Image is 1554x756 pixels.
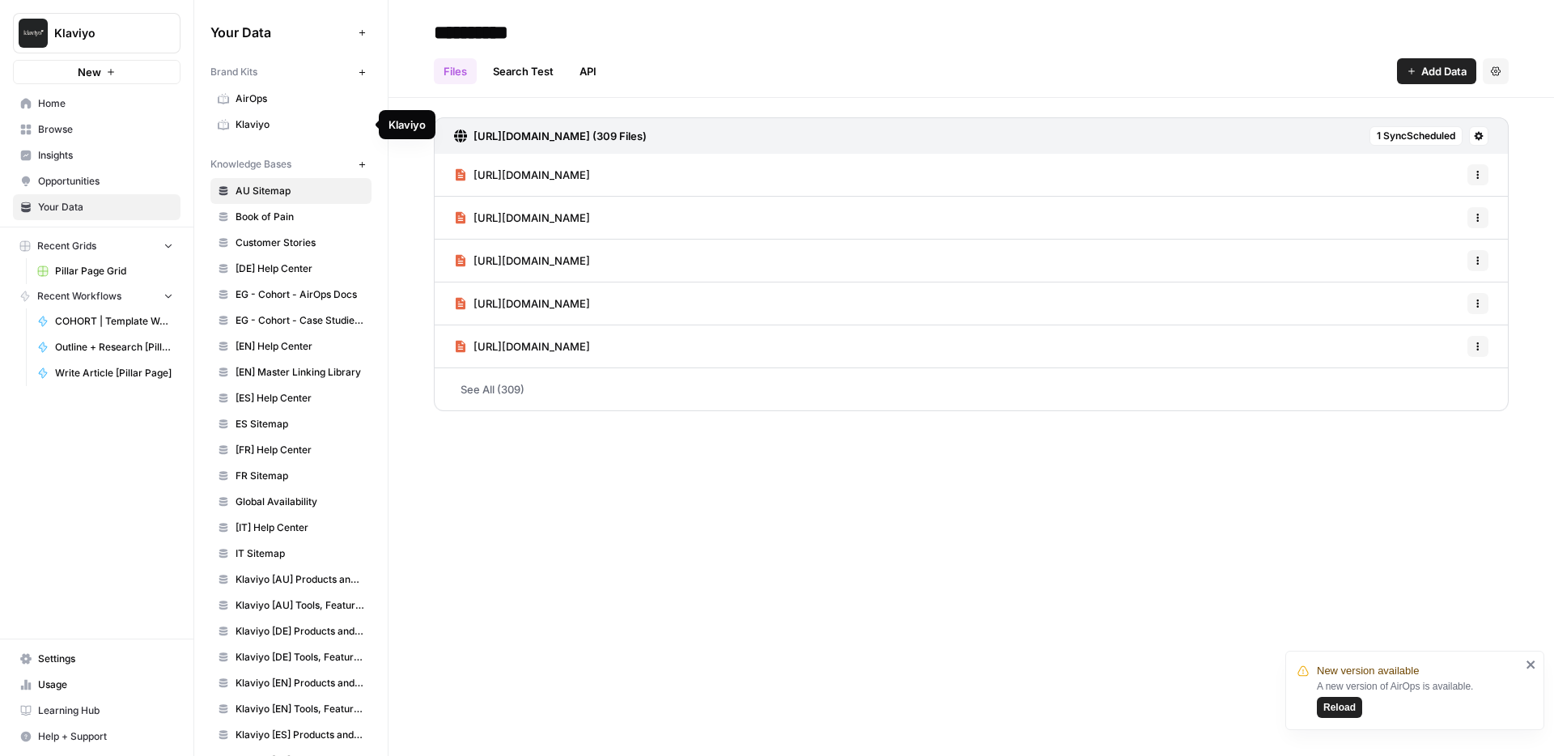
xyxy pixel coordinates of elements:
a: Write Article [Pillar Page] [30,360,180,386]
a: Home [13,91,180,117]
a: See All (309) [434,368,1509,410]
span: Learning Hub [38,703,173,718]
span: EG - Cohort - Case Studies (All) [236,313,364,328]
span: Usage [38,677,173,692]
span: FR Sitemap [236,469,364,483]
span: Global Availability [236,495,364,509]
span: New [78,64,101,80]
a: FR Sitemap [210,463,372,489]
span: [EN] Help Center [236,339,364,354]
a: Klaviyo [EN] Tools, Features, Marketing Resources, Glossary, Blogs [210,696,372,722]
span: Settings [38,652,173,666]
span: Klaviyo [AU] Products and Solutions [236,572,364,587]
span: Pillar Page Grid [55,264,173,278]
button: Reload [1317,697,1362,718]
a: [FR] Help Center [210,437,372,463]
span: COHORT | Template Workflow [55,314,173,329]
a: Pillar Page Grid [30,258,180,284]
a: [URL][DOMAIN_NAME] (309 Files) [454,118,647,154]
button: New [13,60,180,84]
div: Klaviyo [388,117,426,133]
span: Klaviyo [AU] Tools, Features, Marketing Resources, Glossary, Blogs [236,598,364,613]
a: EG - Cohort - Case Studies (All) [210,308,372,333]
a: Global Availability [210,489,372,515]
a: AU Sitemap [210,178,372,204]
span: New version available [1317,663,1419,679]
a: [EN] Help Center [210,333,372,359]
button: Help + Support [13,724,180,750]
button: 1 SyncScheduled [1369,126,1463,146]
span: [URL][DOMAIN_NAME] [473,210,590,226]
a: Klaviyo [DE] Tools, Features, Marketing Resources, Glossary, Blogs [210,644,372,670]
a: [DE] Help Center [210,256,372,282]
button: Workspace: Klaviyo [13,13,180,53]
a: COHORT | Template Workflow [30,308,180,334]
a: [URL][DOMAIN_NAME] [454,325,590,367]
span: Home [38,96,173,111]
span: [DE] Help Center [236,261,364,276]
span: [FR] Help Center [236,443,364,457]
div: A new version of AirOps is available. [1317,679,1521,718]
span: IT Sitemap [236,546,364,561]
a: Klaviyo [ES] Products and Solutions [210,722,372,748]
a: Insights [13,142,180,168]
a: [URL][DOMAIN_NAME] [454,240,590,282]
span: Opportunities [38,174,173,189]
span: Klaviyo [EN] Tools, Features, Marketing Resources, Glossary, Blogs [236,702,364,716]
a: Klaviyo [AU] Tools, Features, Marketing Resources, Glossary, Blogs [210,592,372,618]
span: Add Data [1421,63,1467,79]
a: [ES] Help Center [210,385,372,411]
a: AirOps [210,86,372,112]
span: Your Data [210,23,352,42]
a: Customer Stories [210,230,372,256]
a: [URL][DOMAIN_NAME] [454,197,590,239]
span: Help + Support [38,729,173,744]
span: [IT] Help Center [236,520,364,535]
a: [IT] Help Center [210,515,372,541]
span: Klaviyo [ES] Products and Solutions [236,728,364,742]
span: Klaviyo [236,117,364,132]
span: [URL][DOMAIN_NAME] [473,167,590,183]
a: [URL][DOMAIN_NAME] [454,154,590,196]
span: Insights [38,148,173,163]
a: [URL][DOMAIN_NAME] [454,282,590,325]
a: Klaviyo [EN] Products and Solutions [210,670,372,696]
span: Klaviyo [54,25,152,41]
span: Your Data [38,200,173,214]
a: Usage [13,672,180,698]
button: Recent Workflows [13,284,180,308]
span: Write Article [Pillar Page] [55,366,173,380]
span: 1 Sync Scheduled [1377,129,1455,143]
a: Learning Hub [13,698,180,724]
span: ES Sitemap [236,417,364,431]
button: Add Data [1397,58,1476,84]
span: Recent Grids [37,239,96,253]
span: Knowledge Bases [210,157,291,172]
a: IT Sitemap [210,541,372,567]
a: Search Test [483,58,563,84]
a: Book of Pain [210,204,372,230]
span: EG - Cohort - AirOps Docs [236,287,364,302]
span: Reload [1323,700,1356,715]
a: EG - Cohort - AirOps Docs [210,282,372,308]
a: Files [434,58,477,84]
button: close [1526,658,1537,671]
h3: [URL][DOMAIN_NAME] (309 Files) [473,128,647,144]
span: Klaviyo [EN] Products and Solutions [236,676,364,690]
span: AirOps [236,91,364,106]
a: Klaviyo [210,112,372,138]
img: Klaviyo Logo [19,19,48,48]
span: [URL][DOMAIN_NAME] [473,253,590,269]
button: Recent Grids [13,234,180,258]
a: Settings [13,646,180,672]
span: Book of Pain [236,210,364,224]
a: API [570,58,606,84]
a: Outline + Research [Pillar Page] [30,334,180,360]
a: Browse [13,117,180,142]
a: Your Data [13,194,180,220]
span: Recent Workflows [37,289,121,304]
span: Brand Kits [210,65,257,79]
span: [URL][DOMAIN_NAME] [473,338,590,355]
a: Opportunities [13,168,180,194]
a: ES Sitemap [210,411,372,437]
